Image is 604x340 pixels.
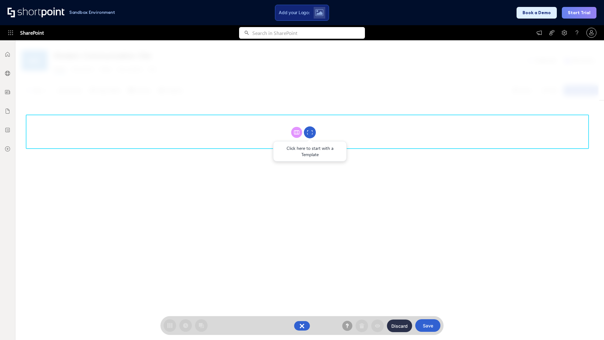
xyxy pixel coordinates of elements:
[517,7,557,19] button: Book a Demo
[573,310,604,340] iframe: Chat Widget
[562,7,596,19] button: Start Trial
[415,319,440,332] button: Save
[279,10,310,15] span: Add your Logo:
[315,9,323,16] img: Upload logo
[387,320,412,332] button: Discard
[69,11,115,14] h1: Sandbox Environment
[20,25,44,40] span: SharePoint
[252,27,365,39] input: Search in SharePoint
